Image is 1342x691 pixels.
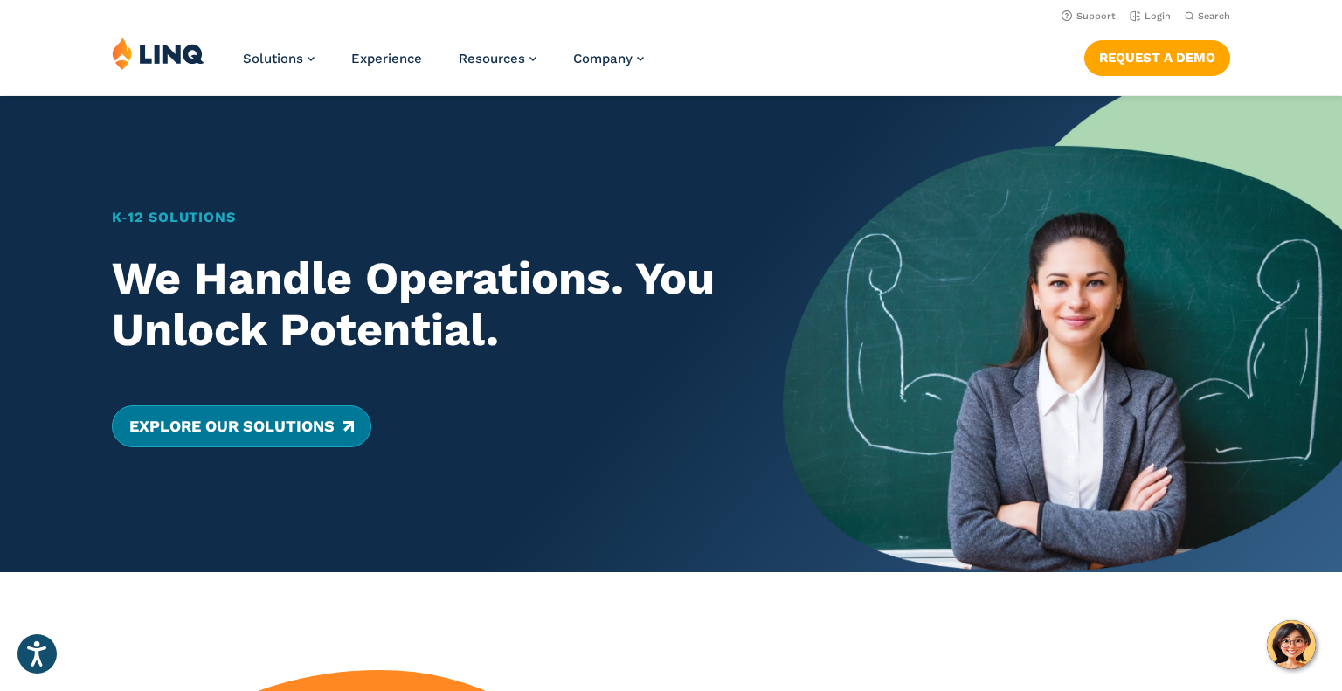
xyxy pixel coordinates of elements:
span: Search [1198,10,1230,22]
span: Resources [459,51,525,66]
img: LINQ | K‑12 Software [112,37,204,70]
a: Support [1062,10,1116,22]
a: Resources [459,51,536,66]
a: Login [1130,10,1171,22]
a: Explore Our Solutions [112,405,371,447]
img: Home Banner [783,96,1342,572]
a: Solutions [243,51,315,66]
span: Solutions [243,51,303,66]
nav: Primary Navigation [243,37,644,94]
h1: K‑12 Solutions [112,207,728,228]
a: Company [573,51,644,66]
button: Open Search Bar [1185,10,1230,23]
a: Experience [351,51,422,66]
a: Request a Demo [1084,40,1230,75]
nav: Button Navigation [1084,37,1230,75]
span: Company [573,51,633,66]
h2: We Handle Operations. You Unlock Potential. [112,252,728,357]
button: Hello, have a question? Let’s chat. [1267,620,1316,669]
